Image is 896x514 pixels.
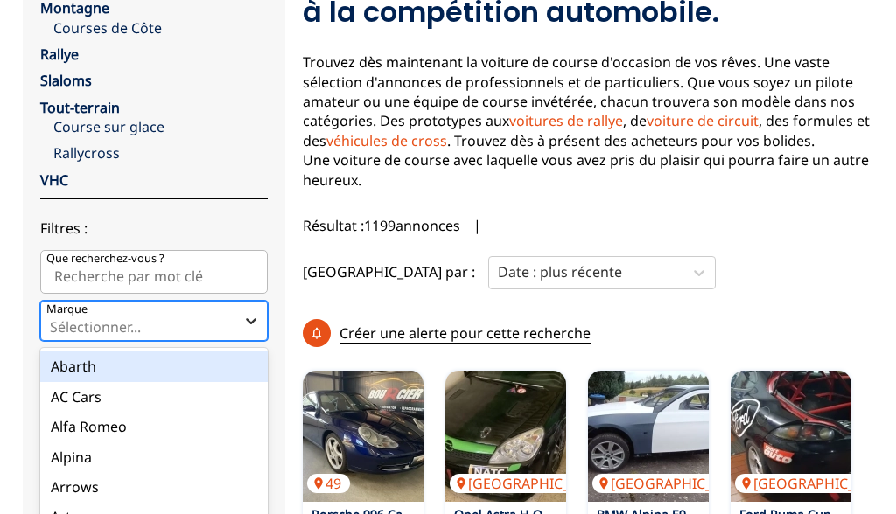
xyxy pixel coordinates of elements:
[588,371,709,502] a: BMW Alpina E92 Driftcar-Projekt[GEOGRAPHIC_DATA]
[445,371,566,502] a: Opel Astra H OPC ex Race Camp[GEOGRAPHIC_DATA]
[303,216,460,235] span: Résultat : 1199 annonces
[303,371,423,502] img: Porsche 996 Carrera 4
[647,111,759,130] a: voiture de circuit
[50,319,53,335] input: MarqueSélectionner...AbarthAC CarsAlfa RomeoAlpinaArrowsArtegaAston Martin
[473,216,481,235] span: |
[53,117,268,136] a: Course sur glace
[40,71,92,90] a: Slaloms
[592,474,759,493] p: [GEOGRAPHIC_DATA]
[40,219,268,238] p: Filtres :
[40,472,268,502] div: Arrows
[46,251,164,267] p: Que recherchez-vous ?
[509,111,623,130] a: voitures de rallye
[307,474,350,493] p: 49
[40,442,268,472] div: Alpina
[40,382,268,412] div: AC Cars
[339,323,591,344] p: Créer une alerte pour cette recherche
[445,371,566,502] img: Opel Astra H OPC ex Race Camp
[588,371,709,502] img: BMW Alpina E92 Driftcar-Projekt
[40,250,268,294] input: Que recherchez-vous ?
[40,45,79,64] a: Rallye
[303,52,874,190] p: Trouvez dès maintenant la voiture de course d'occasion de vos rêves. Une vaste sélection d'annonc...
[40,170,68,190] a: VHC
[40,412,268,441] div: Alfa Romeo
[46,302,87,317] p: Marque
[450,474,616,493] p: [GEOGRAPHIC_DATA]
[303,371,423,502] a: Porsche 996 Carrera 449
[731,371,851,502] a: Ford Puma Cup[GEOGRAPHIC_DATA]
[303,262,475,281] p: [GEOGRAPHIC_DATA] par :
[53,143,268,163] a: Rallycross
[326,131,447,150] a: véhicules de cross
[53,18,268,38] a: Courses de Côte
[731,371,851,502] img: Ford Puma Cup
[40,351,268,381] div: Abarth
[40,98,120,117] a: Tout-terrain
